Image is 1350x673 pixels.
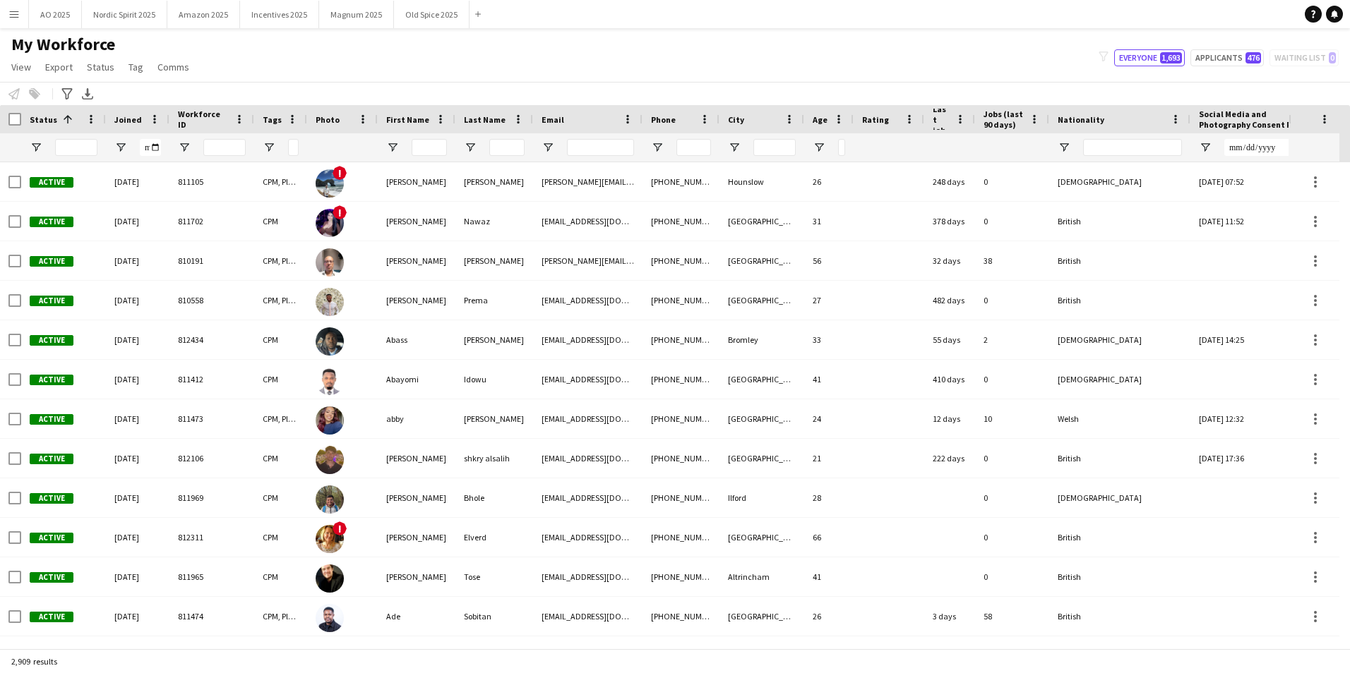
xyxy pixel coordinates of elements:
[643,399,719,438] div: [PHONE_NUMBER]
[924,399,975,438] div: 12 days
[30,335,73,346] span: Active
[316,209,344,237] img: Aalia Nawaz
[643,597,719,636] div: [PHONE_NUMBER]
[316,367,344,395] img: Abayomi Idowu
[11,61,31,73] span: View
[533,557,643,596] div: [EMAIL_ADDRESS][DOMAIN_NAME]
[804,439,854,478] div: 21
[178,109,229,130] span: Workforce ID
[676,139,711,156] input: Phone Filter Input
[489,139,525,156] input: Last Name Filter Input
[30,533,73,543] span: Active
[1058,374,1142,384] span: [DEMOGRAPHIC_DATA]
[1199,109,1306,130] span: Social Media and Photography Consent Form
[719,399,804,438] div: [GEOGRAPHIC_DATA]
[643,518,719,557] div: [PHONE_NUMBER]
[1058,295,1081,305] span: British
[30,177,73,188] span: Active
[719,360,804,399] div: [GEOGRAPHIC_DATA]
[643,162,719,201] div: [PHONE_NUMBER]
[254,518,307,557] div: CPM
[464,141,477,154] button: Open Filter Menu
[129,61,143,73] span: Tag
[106,557,169,596] div: [DATE]
[82,1,167,28] button: Nordic Spirit 2025
[975,202,1049,241] div: 0
[975,241,1049,280] div: 38
[719,439,804,478] div: [GEOGRAPHIC_DATA]
[378,439,455,478] div: [PERSON_NAME]
[55,139,97,156] input: Status Filter Input
[1199,176,1244,187] span: [DATE] 07:52
[316,327,344,356] img: Abass Allen
[333,205,347,219] span: !
[169,162,254,201] div: 811105
[975,162,1049,201] div: 0
[651,141,664,154] button: Open Filter Menu
[316,604,344,632] img: Ade Sobitan
[140,139,161,156] input: Joined Filter Input
[169,597,254,636] div: 811474
[316,485,344,514] img: Abhinav Bhole
[106,439,169,478] div: [DATE]
[378,202,455,241] div: [PERSON_NAME]
[106,478,169,517] div: [DATE]
[975,320,1049,359] div: 2
[719,241,804,280] div: [GEOGRAPHIC_DATA]
[455,557,533,596] div: Tose
[804,281,854,320] div: 27
[533,478,643,517] div: [EMAIL_ADDRESS][DOMAIN_NAME]
[975,557,1049,596] div: 0
[29,1,82,28] button: AO 2025
[1199,453,1244,463] span: [DATE] 17:36
[1058,571,1081,582] span: British
[643,557,719,596] div: [PHONE_NUMBER]
[975,478,1049,517] div: 0
[333,521,347,535] span: !
[316,406,344,435] img: abby thomas
[1224,139,1323,156] input: Social Media and Photography Consent Form Filter Input
[106,597,169,636] div: [DATE]
[263,141,275,154] button: Open Filter Menu
[59,85,76,102] app-action-btn: Advanced filters
[30,572,73,583] span: Active
[975,360,1049,399] div: 0
[114,114,142,125] span: Joined
[813,141,825,154] button: Open Filter Menu
[378,320,455,359] div: Abass
[924,281,975,320] div: 482 days
[254,557,307,596] div: CPM
[30,612,73,622] span: Active
[651,114,676,125] span: Phone
[455,399,533,438] div: [PERSON_NAME]
[316,564,344,593] img: Adam Tose
[1058,532,1081,542] span: British
[643,281,719,320] div: [PHONE_NUMBER]
[719,557,804,596] div: Altrincham
[924,241,975,280] div: 32 days
[804,202,854,241] div: 31
[455,320,533,359] div: [PERSON_NAME]
[533,597,643,636] div: [EMAIL_ADDRESS][DOMAIN_NAME]
[254,399,307,438] div: CPM, Ploom
[87,61,114,73] span: Status
[254,281,307,320] div: CPM, Ploom
[804,557,854,596] div: 41
[924,597,975,636] div: 3 days
[240,1,319,28] button: Incentives 2025
[804,162,854,201] div: 26
[412,139,447,156] input: First Name Filter Input
[719,597,804,636] div: [GEOGRAPHIC_DATA]
[643,360,719,399] div: [PHONE_NUMBER]
[455,439,533,478] div: shkry alsalih
[169,281,254,320] div: 810558
[924,162,975,201] div: 248 days
[1058,141,1070,154] button: Open Filter Menu
[378,399,455,438] div: abby
[254,360,307,399] div: CPM
[30,375,73,385] span: Active
[169,518,254,557] div: 812311
[455,518,533,557] div: Elverd
[533,360,643,399] div: [EMAIL_ADDRESS][DOMAIN_NAME]
[1058,413,1079,424] span: Welsh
